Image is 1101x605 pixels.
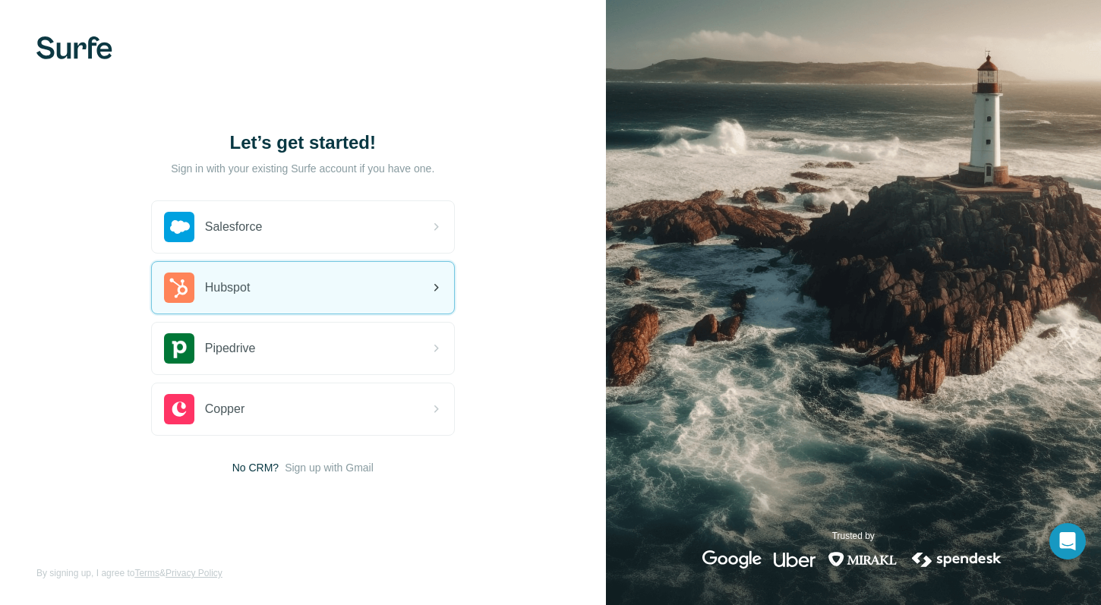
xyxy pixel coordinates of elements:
[171,161,434,176] p: Sign in with your existing Surfe account if you have one.
[702,550,762,569] img: google's logo
[205,339,256,358] span: Pipedrive
[164,333,194,364] img: pipedrive's logo
[285,460,374,475] button: Sign up with Gmail
[910,550,1004,569] img: spendesk's logo
[832,529,875,543] p: Trusted by
[164,273,194,303] img: hubspot's logo
[205,400,244,418] span: Copper
[828,550,898,569] img: mirakl's logo
[166,568,222,578] a: Privacy Policy
[205,279,251,297] span: Hubspot
[36,566,222,580] span: By signing up, I agree to &
[164,394,194,424] img: copper's logo
[36,36,112,59] img: Surfe's logo
[774,550,815,569] img: uber's logo
[164,212,194,242] img: salesforce's logo
[232,460,279,475] span: No CRM?
[205,218,263,236] span: Salesforce
[134,568,159,578] a: Terms
[1049,523,1086,559] div: Open Intercom Messenger
[151,131,455,155] h1: Let’s get started!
